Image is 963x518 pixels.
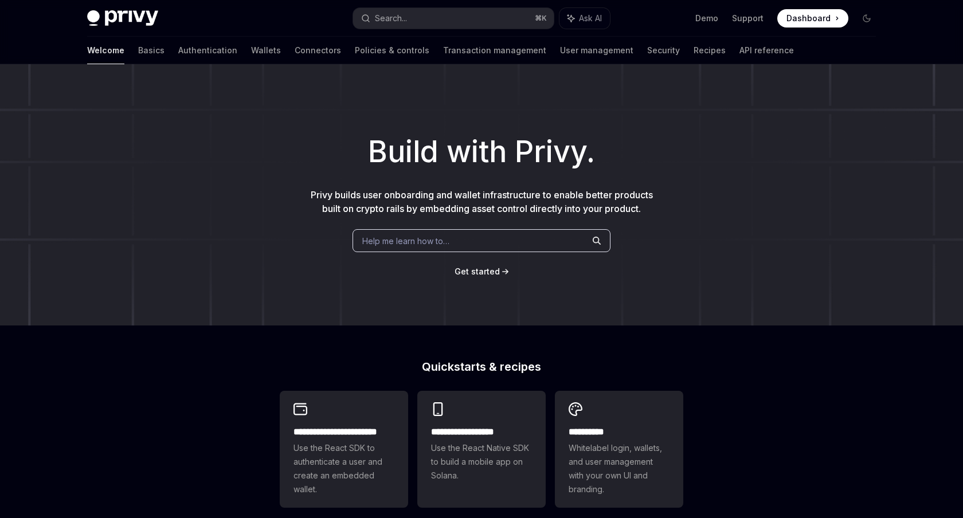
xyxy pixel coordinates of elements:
[417,391,546,508] a: **** **** **** ***Use the React Native SDK to build a mobile app on Solana.
[559,8,610,29] button: Ask AI
[138,37,165,64] a: Basics
[535,14,547,23] span: ⌘ K
[362,235,449,247] span: Help me learn how to…
[858,9,876,28] button: Toggle dark mode
[455,266,500,277] a: Get started
[732,13,764,24] a: Support
[579,13,602,24] span: Ask AI
[695,13,718,24] a: Demo
[18,129,945,174] h1: Build with Privy.
[353,8,554,29] button: Search...⌘K
[431,441,532,482] span: Use the React Native SDK to build a mobile app on Solana.
[87,10,158,26] img: dark logo
[293,441,394,496] span: Use the React SDK to authenticate a user and create an embedded wallet.
[569,441,670,496] span: Whitelabel login, wallets, and user management with your own UI and branding.
[251,37,281,64] a: Wallets
[295,37,341,64] a: Connectors
[739,37,794,64] a: API reference
[355,37,429,64] a: Policies & controls
[87,37,124,64] a: Welcome
[647,37,680,64] a: Security
[443,37,546,64] a: Transaction management
[311,189,653,214] span: Privy builds user onboarding and wallet infrastructure to enable better products built on crypto ...
[786,13,831,24] span: Dashboard
[555,391,683,508] a: **** *****Whitelabel login, wallets, and user management with your own UI and branding.
[178,37,237,64] a: Authentication
[375,11,407,25] div: Search...
[560,37,633,64] a: User management
[455,266,500,276] span: Get started
[777,9,848,28] a: Dashboard
[694,37,726,64] a: Recipes
[280,361,683,372] h2: Quickstarts & recipes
